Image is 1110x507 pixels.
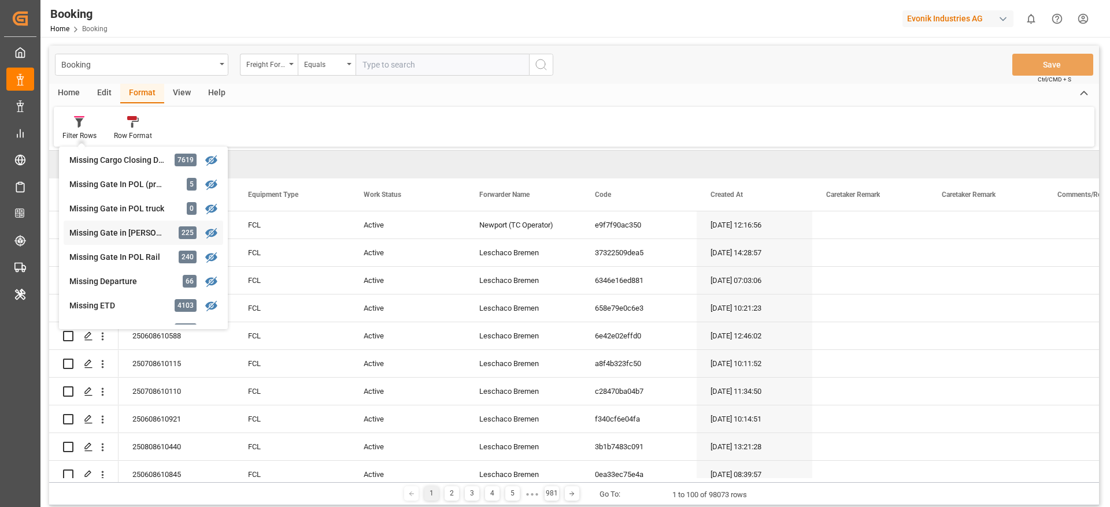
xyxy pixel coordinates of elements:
[581,211,697,238] div: e9f7f90ac350
[697,322,812,349] div: [DATE] 12:46:02
[356,54,529,76] input: Type to search
[49,211,119,239] div: Press SPACE to select this row.
[234,211,350,238] div: FCL
[114,131,152,141] div: Row Format
[465,211,581,238] div: Newport (TC Operator)
[350,433,465,460] div: Active
[179,251,197,263] div: 240
[234,433,350,460] div: FCL
[697,433,812,460] div: [DATE] 13:21:28
[424,486,439,501] div: 1
[465,461,581,488] div: Leschaco Bremen
[119,350,234,377] div: 250708610115
[175,154,197,166] div: 7619
[445,486,459,501] div: 2
[581,322,697,349] div: 6e42e02effd0
[69,275,171,288] div: Missing Departure
[697,461,812,488] div: [DATE] 08:39:57
[581,405,697,433] div: f340cf6e04fa
[581,294,697,322] div: 658e79e0c6e3
[49,239,119,267] div: Press SPACE to select this row.
[50,5,108,23] div: Booking
[179,226,197,239] div: 225
[119,322,234,349] div: 250608610588
[49,84,88,103] div: Home
[581,267,697,294] div: 6346e16ed881
[581,239,697,266] div: 37322509dea5
[545,486,559,501] div: 981
[697,267,812,294] div: [DATE] 07:03:06
[465,239,581,266] div: Leschaco Bremen
[465,350,581,377] div: Leschaco Bremen
[119,461,234,488] div: 250608610845
[902,10,1013,27] div: Evonik Industries AG
[69,154,171,166] div: Missing Cargo Closing Date
[1044,6,1070,32] button: Help Center
[298,54,356,76] button: open menu
[902,8,1018,29] button: Evonik Industries AG
[711,191,743,199] span: Created At
[505,486,520,501] div: 5
[234,267,350,294] div: FCL
[49,294,119,322] div: Press SPACE to select this row.
[234,294,350,322] div: FCL
[1018,6,1044,32] button: show 0 new notifications
[465,267,581,294] div: Leschaco Bremen
[697,211,812,238] div: [DATE] 12:16:56
[697,378,812,405] div: [DATE] 11:34:50
[465,378,581,405] div: Leschaco Bremen
[248,191,298,199] span: Equipment Type
[350,405,465,433] div: Active
[234,350,350,377] div: FCL
[350,294,465,322] div: Active
[246,57,286,70] div: Freight Forwarder's Reference No.
[175,323,197,336] div: 4060
[49,433,119,461] div: Press SPACE to select this row.
[119,378,234,405] div: 250708610110
[465,322,581,349] div: Leschaco Bremen
[697,350,812,377] div: [DATE] 10:11:52
[581,433,697,460] div: 3b1b7483c091
[942,191,996,199] span: Caretaker Remark
[479,191,530,199] span: Forwarder Name
[119,405,234,433] div: 250608610921
[49,350,119,378] div: Press SPACE to select this row.
[697,294,812,322] div: [DATE] 10:21:23
[120,84,164,103] div: Format
[529,54,553,76] button: search button
[234,405,350,433] div: FCL
[164,84,199,103] div: View
[364,191,401,199] span: Work Status
[350,378,465,405] div: Active
[69,324,171,336] div: Missing ETA
[88,84,120,103] div: Edit
[69,178,171,191] div: Missing Gate In POL (precarriage: null)
[49,461,119,489] div: Press SPACE to select this row.
[1012,54,1093,76] button: Save
[581,378,697,405] div: c28470ba04b7
[581,350,697,377] div: a8f4b323fc50
[199,84,234,103] div: Help
[234,239,350,266] div: FCL
[826,191,880,199] span: Caretaker Remark
[350,350,465,377] div: Active
[350,461,465,488] div: Active
[69,251,171,263] div: Missing Gate In POL Rail
[672,489,747,501] div: 1 to 100 of 98073 rows
[465,433,581,460] div: Leschaco Bremen
[69,300,171,312] div: Missing ETD
[465,405,581,433] div: Leschaco Bremen
[49,378,119,405] div: Press SPACE to select this row.
[234,378,350,405] div: FCL
[304,57,343,70] div: Equals
[49,405,119,433] div: Press SPACE to select this row.
[350,322,465,349] div: Active
[350,267,465,294] div: Active
[581,461,697,488] div: 0ea33ec75e4a
[350,239,465,266] div: Active
[697,405,812,433] div: [DATE] 10:14:51
[49,322,119,350] div: Press SPACE to select this row.
[61,57,216,71] div: Booking
[465,486,479,501] div: 3
[234,322,350,349] div: FCL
